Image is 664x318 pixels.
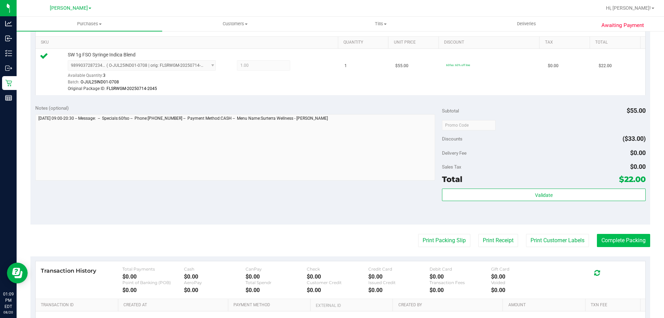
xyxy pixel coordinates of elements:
span: $55.00 [395,63,408,69]
p: 01:09 PM EDT [3,291,13,310]
div: $0.00 [246,287,307,293]
div: Voided [491,280,553,285]
span: $22.00 [599,63,612,69]
a: Deliveries [454,17,599,31]
span: $0.00 [630,149,646,156]
inline-svg: Reports [5,94,12,101]
div: $0.00 [430,273,491,280]
div: Point of Banking (POB) [122,280,184,285]
a: Unit Price [394,40,436,45]
span: Tills [308,21,453,27]
div: Available Quantity: [68,71,223,84]
div: $0.00 [368,287,430,293]
span: $0.00 [548,63,559,69]
a: Total [595,40,637,45]
input: Promo Code [442,120,496,130]
button: Print Receipt [478,234,518,247]
span: Original Package ID: [68,86,105,91]
button: Validate [442,189,645,201]
a: Amount [508,302,583,308]
button: Complete Packing [597,234,650,247]
span: Purchases [17,21,162,27]
button: Print Packing Slip [418,234,470,247]
a: Discount [444,40,537,45]
a: Tax [545,40,587,45]
span: Notes (optional) [35,105,69,111]
div: $0.00 [491,273,553,280]
inline-svg: Outbound [5,65,12,72]
span: $22.00 [619,174,646,184]
span: FLSRWGM-20250714-2045 [107,86,157,91]
div: Customer Credit [307,280,368,285]
span: Total [442,174,462,184]
div: $0.00 [307,287,368,293]
a: Purchases [17,17,162,31]
span: Batch: [68,80,80,84]
span: Customers [163,21,307,27]
a: Created At [123,302,225,308]
button: Print Customer Labels [526,234,589,247]
span: $0.00 [630,163,646,170]
div: AeroPay [184,280,246,285]
span: Sales Tax [442,164,461,170]
span: Validate [535,192,553,198]
div: Transaction Fees [430,280,491,285]
div: $0.00 [122,287,184,293]
div: $0.00 [430,287,491,293]
div: Debit Card [430,266,491,272]
div: $0.00 [122,273,184,280]
span: Awaiting Payment [601,21,644,29]
a: Customers [162,17,308,31]
div: Cash [184,266,246,272]
a: Quantity [343,40,386,45]
a: Tills [308,17,453,31]
inline-svg: Analytics [5,20,12,27]
inline-svg: Inventory [5,50,12,57]
span: O-JUL25IND01-0708 [81,80,119,84]
span: Delivery Fee [442,150,467,156]
div: Check [307,266,368,272]
div: Gift Card [491,266,553,272]
span: Deliveries [508,21,545,27]
inline-svg: Retail [5,80,12,87]
th: External ID [310,299,393,311]
div: $0.00 [246,273,307,280]
div: Total Payments [122,266,184,272]
span: ($33.00) [622,135,646,142]
div: Total Spendr [246,280,307,285]
a: SKU [41,40,335,45]
div: $0.00 [491,287,553,293]
p: 08/20 [3,310,13,315]
a: Transaction ID [41,302,116,308]
div: $0.00 [368,273,430,280]
span: Discounts [442,133,462,145]
div: $0.00 [184,287,246,293]
inline-svg: Inbound [5,35,12,42]
span: 1 [344,63,347,69]
div: $0.00 [184,273,246,280]
div: CanPay [246,266,307,272]
a: Payment Method [233,302,308,308]
span: [PERSON_NAME] [50,5,88,11]
span: 3 [103,73,105,78]
div: Issued Credit [368,280,430,285]
a: Created By [398,302,500,308]
span: Hi, [PERSON_NAME]! [606,5,651,11]
a: Txn Fee [591,302,637,308]
span: SW 1g FSO Syringe Indica Blend [68,52,136,58]
iframe: Resource center [7,263,28,283]
div: Credit Card [368,266,430,272]
div: $0.00 [307,273,368,280]
span: $55.00 [627,107,646,114]
span: 60fso: 60% off line [446,63,470,67]
span: Subtotal [442,108,459,113]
